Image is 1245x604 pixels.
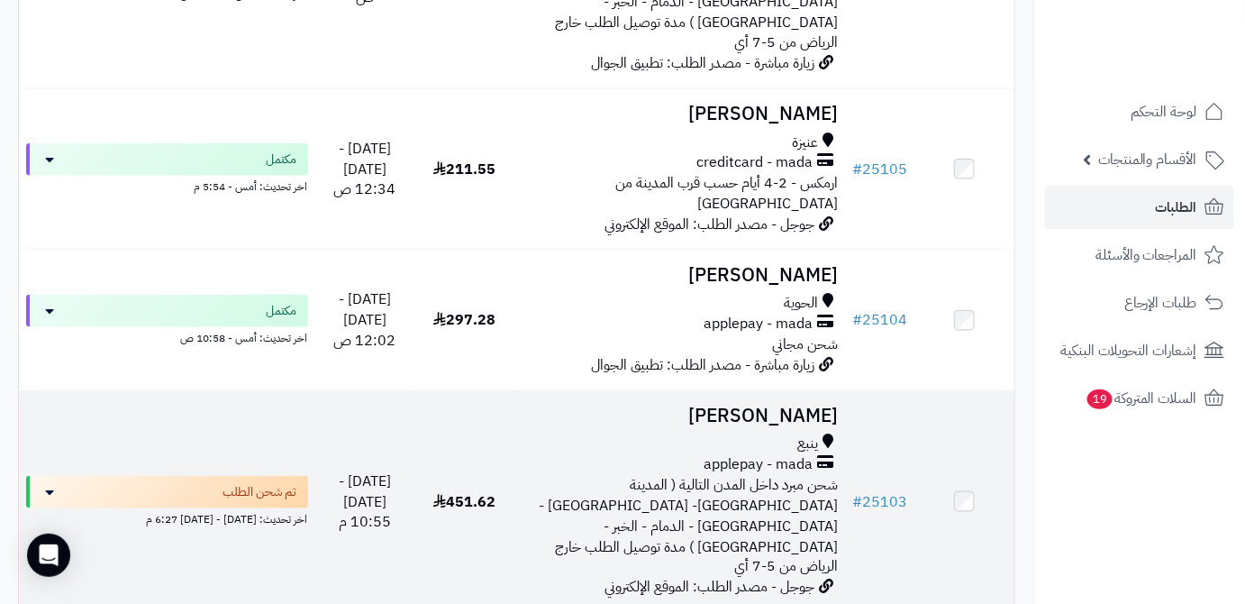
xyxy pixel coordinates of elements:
[853,159,863,180] span: #
[616,172,839,215] span: ارمكس - 2-4 أيام حسب قرب المدينة من [GEOGRAPHIC_DATA]
[540,474,839,578] span: شحن مبرد داخل المدن التالية ( المدينة [GEOGRAPHIC_DATA]- [GEOGRAPHIC_DATA] - [GEOGRAPHIC_DATA] - ...
[522,406,839,426] h3: [PERSON_NAME]
[433,491,495,513] span: 451.62
[1156,195,1197,220] span: الطلبات
[592,354,815,376] span: زيارة مباشرة - مصدر الطلب: تطبيق الجوال
[1045,281,1234,325] a: طلبات الإرجاع
[1045,90,1234,133] a: لوحة التحكم
[785,293,819,314] span: الحوية
[522,104,839,124] h3: [PERSON_NAME]
[267,302,297,320] span: مكتمل
[1086,386,1197,411] span: السلات المتروكة
[1098,147,1197,172] span: الأقسام والمنتجات
[704,314,813,334] span: applepay - mada
[853,491,908,513] a: #25103
[433,159,495,180] span: 211.55
[27,534,70,577] div: Open Intercom Messenger
[1060,338,1197,363] span: إشعارات التحويلات البنكية
[223,483,297,501] span: تم شحن الطلب
[26,508,308,527] div: اخر تحديث: [DATE] - [DATE] 6:27 م
[704,454,813,475] span: applepay - mada
[793,133,819,153] span: عنيزة
[853,491,863,513] span: #
[773,334,839,355] span: شحن مجاني
[26,176,308,195] div: اخر تحديث: أمس - 5:54 م
[1045,377,1234,420] a: السلات المتروكة19
[267,151,297,169] span: مكتمل
[605,577,815,599] span: جوجل - مصدر الطلب: الموقع الإلكتروني
[605,214,815,235] span: جوجل - مصدر الطلب: الموقع الإلكتروني
[333,288,395,352] span: [DATE] - [DATE] 12:02 ص
[1087,389,1113,409] span: 19
[339,471,391,534] span: [DATE] - [DATE] 10:55 م
[853,309,863,331] span: #
[697,152,813,173] span: creditcard - mada
[1045,233,1234,277] a: المراجعات والأسئلة
[1122,49,1228,87] img: logo-2.png
[1095,243,1197,268] span: المراجعات والأسئلة
[592,52,815,74] span: زيارة مباشرة - مصدر الطلب: تطبيق الجوال
[333,138,395,201] span: [DATE] - [DATE] 12:34 ص
[853,159,908,180] a: #25105
[522,265,839,286] h3: [PERSON_NAME]
[853,309,908,331] a: #25104
[1045,186,1234,229] a: الطلبات
[26,327,308,346] div: اخر تحديث: أمس - 10:58 ص
[1131,99,1197,124] span: لوحة التحكم
[433,309,495,331] span: 297.28
[1045,329,1234,372] a: إشعارات التحويلات البنكية
[798,434,819,454] span: ينبع
[1124,290,1197,316] span: طلبات الإرجاع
